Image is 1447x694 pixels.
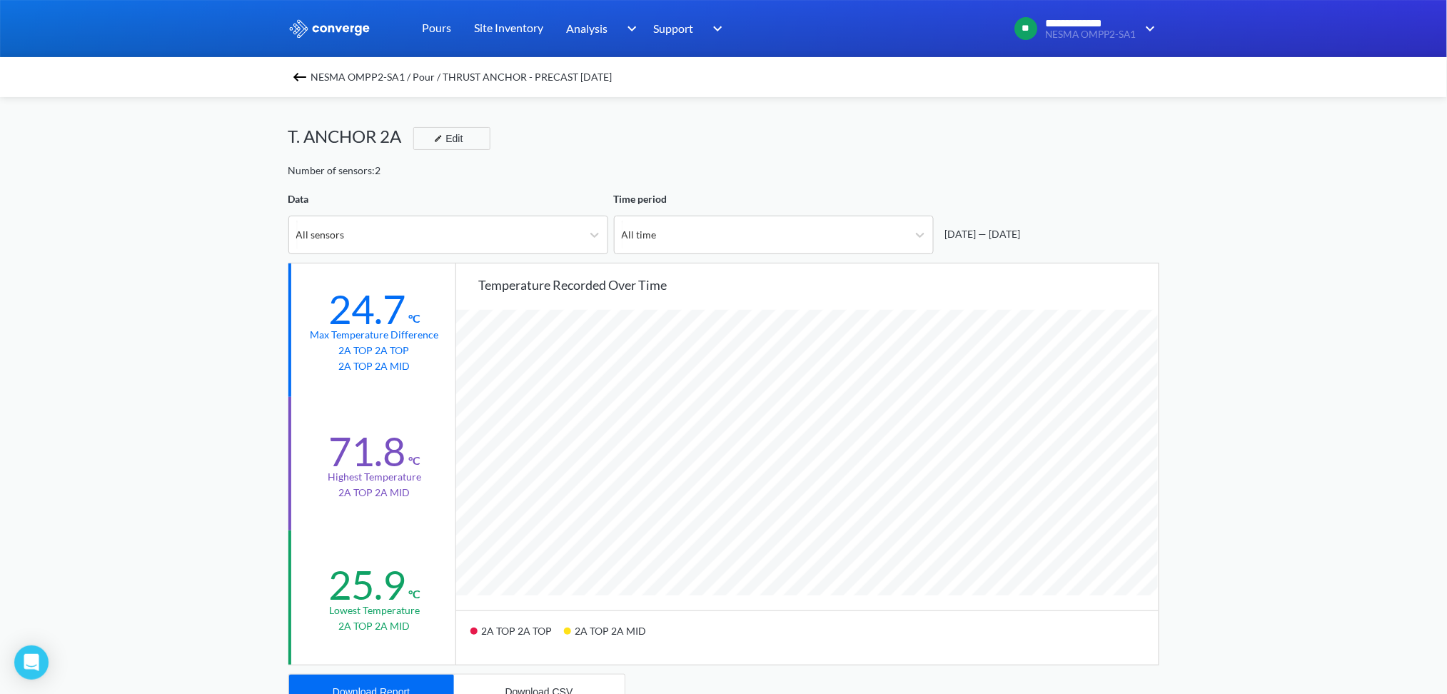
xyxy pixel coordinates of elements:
[617,20,640,37] img: downArrow.svg
[328,560,405,609] div: 25.9
[339,358,410,374] p: 2A TOP 2A MID
[311,327,439,343] div: Max temperature difference
[614,191,934,207] div: Time period
[413,127,490,150] button: Edit
[329,603,420,618] div: Lowest temperature
[288,191,608,207] div: Data
[1136,20,1159,37] img: downArrow.svg
[339,485,410,501] p: 2A TOP 2A MID
[622,227,657,243] div: All time
[296,227,345,243] div: All sensors
[654,19,694,37] span: Support
[339,343,410,358] p: 2A TOP 2A TOP
[479,275,1159,295] div: Temperature recorded over time
[328,427,405,476] div: 71.8
[564,620,658,653] div: 2A TOP 2A MID
[288,19,371,38] img: logo_ewhite.svg
[291,69,308,86] img: backspace.svg
[14,645,49,680] div: Open Intercom Messenger
[311,67,612,87] span: NESMA OMPP2-SA1 / Pour / THRUST ANCHOR - PRECAST [DATE]
[428,130,465,147] div: Edit
[939,226,1021,242] div: [DATE] — [DATE]
[1046,29,1136,40] span: NESMA OMPP2-SA1
[339,618,410,634] p: 2A TOP 2A MID
[567,19,608,37] span: Analysis
[288,123,413,150] div: T. ANCHOR 2A
[328,469,421,485] div: Highest temperature
[434,134,443,143] img: edit-icon.svg
[470,620,564,653] div: 2A TOP 2A TOP
[328,285,405,333] div: 24.7
[704,20,727,37] img: downArrow.svg
[288,163,381,178] div: Number of sensors: 2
